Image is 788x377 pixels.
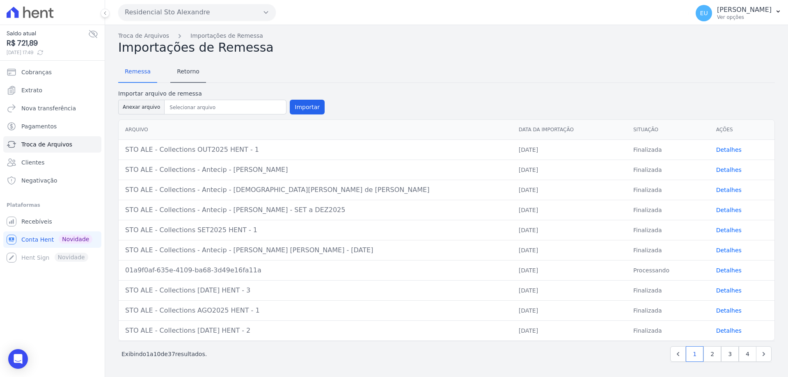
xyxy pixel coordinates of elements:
td: Finalizada [627,160,710,180]
td: Processando [627,260,710,280]
span: Cobranças [21,68,52,76]
p: [PERSON_NAME] [717,6,772,14]
a: Importações de Remessa [190,32,263,40]
p: Ver opções [717,14,772,21]
th: Arquivo [119,120,512,140]
button: Residencial Sto Alexandre [118,4,276,21]
span: [DATE] 17:49 [7,49,88,56]
div: Plataformas [7,200,98,210]
h2: Importações de Remessa [118,40,775,55]
div: STO ALE - Collections - Antecip - [DEMOGRAPHIC_DATA][PERSON_NAME] de [PERSON_NAME] [125,185,506,195]
div: STO ALE - Collections - Antecip - [PERSON_NAME] - SET a DEZ2025 [125,205,506,215]
span: R$ 721,89 [7,38,88,49]
td: [DATE] [512,280,627,300]
a: Detalhes [716,247,742,254]
button: Anexar arquivo [118,100,165,114]
div: Open Intercom Messenger [8,349,28,369]
a: Nova transferência [3,100,101,117]
span: Pagamentos [21,122,57,130]
span: 1 [146,351,150,357]
td: Finalizada [627,300,710,320]
nav: Breadcrumb [118,32,775,40]
a: Pagamentos [3,118,101,135]
span: 10 [153,351,161,357]
span: Extrato [21,86,42,94]
a: Recebíveis [3,213,101,230]
div: STO ALE - Collections - Antecip - [PERSON_NAME] [125,165,506,175]
a: Detalhes [716,267,742,274]
td: [DATE] [512,260,627,280]
button: Importar [290,100,325,114]
td: [DATE] [512,300,627,320]
td: Finalizada [627,180,710,200]
td: Finalizada [627,240,710,260]
a: Troca de Arquivos [118,32,169,40]
td: Finalizada [627,280,710,300]
div: STO ALE - Collections [DATE] HENT - 2 [125,326,506,336]
span: Novidade [59,235,92,244]
span: Clientes [21,158,44,167]
a: Previous [670,346,686,362]
div: 01a9f0af-635e-4109-ba68-3d49e16fa11a [125,265,506,275]
div: STO ALE - Collections OUT2025 HENT - 1 [125,145,506,155]
span: Nova transferência [21,104,76,112]
a: Troca de Arquivos [3,136,101,153]
a: 4 [739,346,756,362]
a: Negativação [3,172,101,189]
a: Retorno [170,62,206,83]
a: Clientes [3,154,101,171]
td: [DATE] [512,220,627,240]
a: Cobranças [3,64,101,80]
span: EU [700,10,708,16]
a: Detalhes [716,307,742,314]
input: Selecionar arquivo [166,103,284,112]
a: Detalhes [716,146,742,153]
a: Detalhes [716,167,742,173]
span: Negativação [21,176,57,185]
td: Finalizada [627,139,710,160]
span: Saldo atual [7,29,88,38]
a: 2 [703,346,721,362]
a: Conta Hent Novidade [3,231,101,248]
div: STO ALE - Collections [DATE] HENT - 3 [125,286,506,295]
a: 3 [721,346,739,362]
div: STO ALE - Collections AGO2025 HENT - 1 [125,306,506,315]
a: Detalhes [716,227,742,233]
span: 37 [168,351,175,357]
a: Remessa [118,62,157,83]
td: Finalizada [627,200,710,220]
td: Finalizada [627,320,710,340]
a: Detalhes [716,327,742,334]
td: [DATE] [512,240,627,260]
span: Troca de Arquivos [21,140,72,149]
td: [DATE] [512,320,627,340]
a: 1 [686,346,703,362]
td: [DATE] [512,200,627,220]
span: Recebíveis [21,217,52,226]
span: Remessa [120,63,156,80]
span: Retorno [172,63,204,80]
a: Next [756,346,772,362]
a: Detalhes [716,187,742,193]
a: Detalhes [716,207,742,213]
td: [DATE] [512,160,627,180]
a: Extrato [3,82,101,98]
td: [DATE] [512,180,627,200]
td: Finalizada [627,220,710,240]
div: STO ALE - Collections - Antecip - [PERSON_NAME] [PERSON_NAME] - [DATE] [125,245,506,255]
th: Situação [627,120,710,140]
th: Data da Importação [512,120,627,140]
p: Exibindo a de resultados. [121,350,207,358]
nav: Sidebar [7,64,98,266]
a: Detalhes [716,287,742,294]
label: Importar arquivo de remessa [118,89,325,98]
button: EU [PERSON_NAME] Ver opções [689,2,788,25]
div: STO ALE - Collections SET2025 HENT - 1 [125,225,506,235]
span: Conta Hent [21,235,54,244]
th: Ações [710,120,774,140]
td: [DATE] [512,139,627,160]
